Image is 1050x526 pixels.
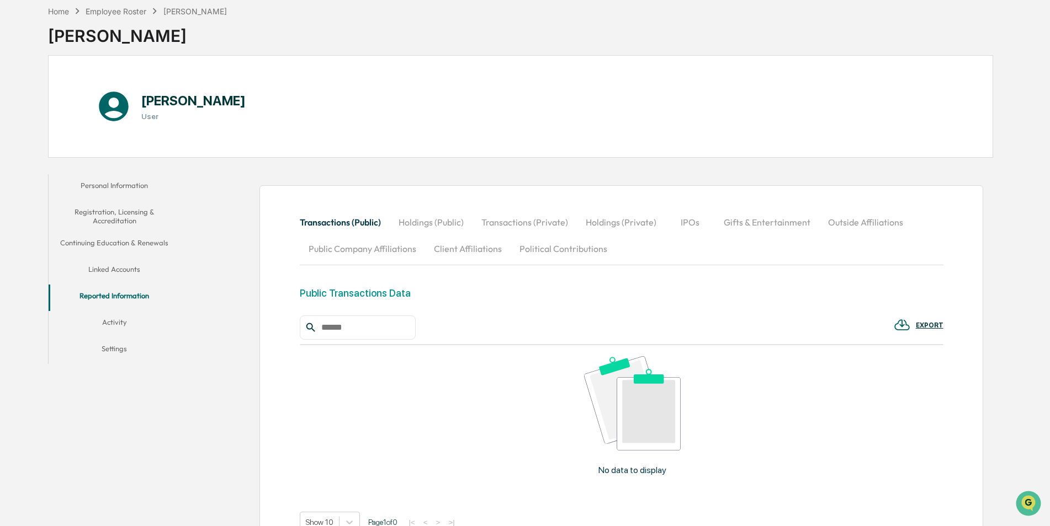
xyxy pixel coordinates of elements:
[11,161,20,170] div: 🔎
[425,235,511,262] button: Client Affiliations
[141,112,246,121] h3: User
[11,84,31,104] img: 1746055101610-c473b297-6a78-478c-a979-82029cc54cd1
[80,140,89,149] div: 🗄️
[49,232,181,258] button: Continuing Education & Renewals
[390,209,473,235] button: Holdings (Public)
[7,155,74,175] a: 🔎Data Lookup
[715,209,819,235] button: Gifts & Entertainment
[577,209,665,235] button: Holdings (Private)
[49,285,181,311] button: Reported Information
[163,7,227,16] div: [PERSON_NAME]
[916,321,943,329] div: EXPORT
[141,93,246,109] h1: [PERSON_NAME]
[22,160,70,171] span: Data Lookup
[48,7,69,16] div: Home
[49,201,181,232] button: Registration, Licensing & Accreditation
[473,209,577,235] button: Transactions (Private)
[49,174,181,201] button: Personal Information
[300,209,390,235] button: Transactions (Public)
[22,139,71,150] span: Preclearance
[894,316,910,333] img: EXPORT
[38,84,181,95] div: Start new chat
[11,140,20,149] div: 🖐️
[48,17,227,46] div: [PERSON_NAME]
[49,337,181,364] button: Settings
[598,465,666,475] p: No data to display
[76,135,141,154] a: 🗄️Attestations
[300,287,411,299] div: Public Transactions Data
[49,174,181,364] div: secondary tabs example
[78,186,134,195] a: Powered byPylon
[188,88,201,101] button: Start new chat
[86,7,146,16] div: Employee Roster
[11,23,201,41] p: How can we help?
[584,356,681,450] img: No data
[300,209,943,262] div: secondary tabs example
[665,209,715,235] button: IPOs
[110,187,134,195] span: Pylon
[91,139,137,150] span: Attestations
[49,311,181,337] button: Activity
[49,258,181,285] button: Linked Accounts
[819,209,912,235] button: Outside Affiliations
[511,235,616,262] button: Political Contributions
[300,235,425,262] button: Public Company Affiliations
[1015,490,1044,519] iframe: Open customer support
[7,135,76,154] a: 🖐️Preclearance
[38,95,140,104] div: We're available if you need us!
